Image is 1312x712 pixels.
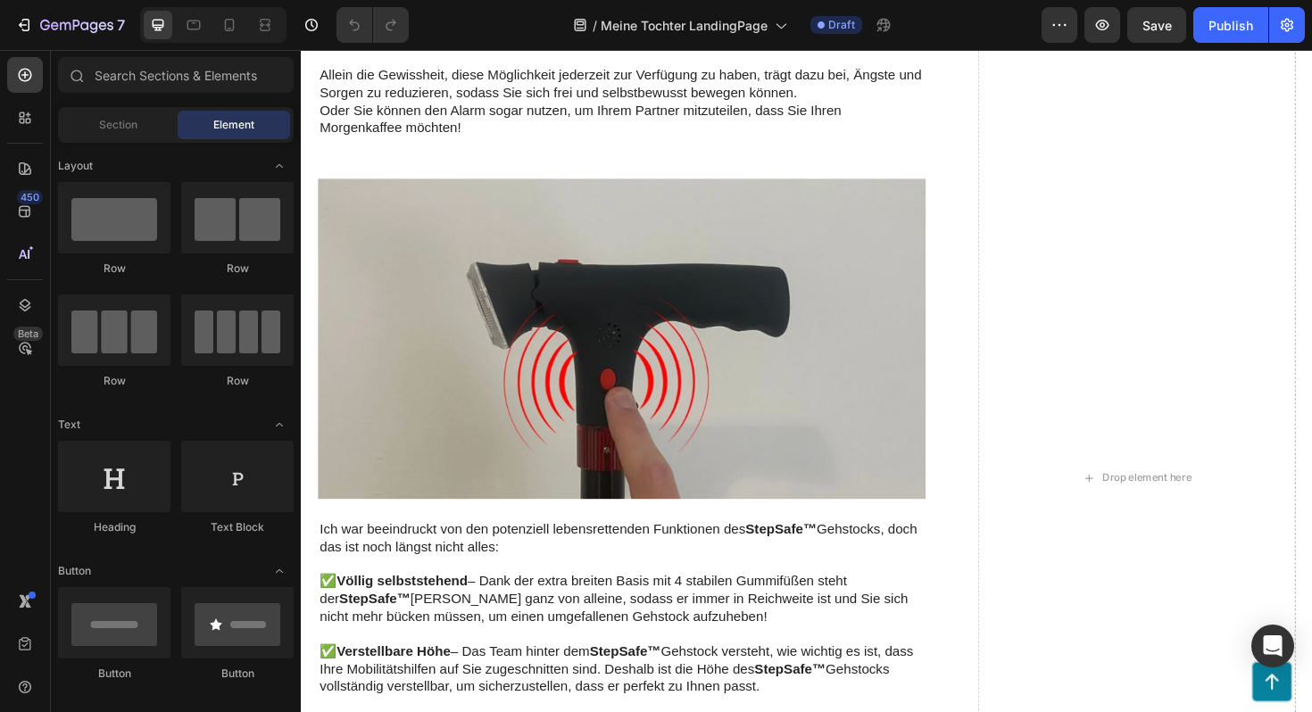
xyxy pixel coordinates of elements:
[1193,7,1268,43] button: Publish
[265,152,294,180] span: Toggle open
[181,261,294,277] div: Row
[305,629,380,644] strong: StepSafe™
[58,417,80,433] span: Text
[37,555,177,570] strong: Völlig selbststehend
[601,16,768,35] span: Meine Tochter LandingPage
[336,7,409,43] div: Undo/Redo
[1142,18,1172,33] span: Save
[99,117,137,133] span: Section
[58,373,170,389] div: Row
[181,519,294,535] div: Text Block
[213,117,254,133] span: Element
[58,261,170,277] div: Row
[20,628,660,683] p: ✅ – Das Team hinter dem Gehstock versteht, wie wichtig es ist, dass Ihre Mobilitätshilfen auf Sie...
[470,500,545,515] strong: StepSafe™
[40,574,115,589] strong: StepSafe™
[58,519,170,535] div: Heading
[58,666,170,682] div: Button
[181,666,294,682] div: Button
[849,446,943,460] div: Drop element here
[265,557,294,585] span: Toggle open
[37,629,158,644] strong: Verstellbare Höhe
[301,50,1312,712] iframe: Design area
[828,17,855,33] span: Draft
[7,7,133,43] button: 7
[58,57,294,93] input: Search Sections & Elements
[17,190,43,204] div: 450
[20,554,660,609] p: ✅ – Dank der extra breiten Basis mit 4 stabilen Gummifüßen steht der [PERSON_NAME] ganz von allei...
[58,158,93,174] span: Layout
[593,16,597,35] span: /
[117,14,125,36] p: 7
[13,327,43,341] div: Beta
[1251,625,1294,667] div: Open Intercom Messenger
[58,563,91,579] span: Button
[265,410,294,439] span: Toggle open
[1127,7,1186,43] button: Save
[1208,16,1253,35] div: Publish
[181,373,294,389] div: Row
